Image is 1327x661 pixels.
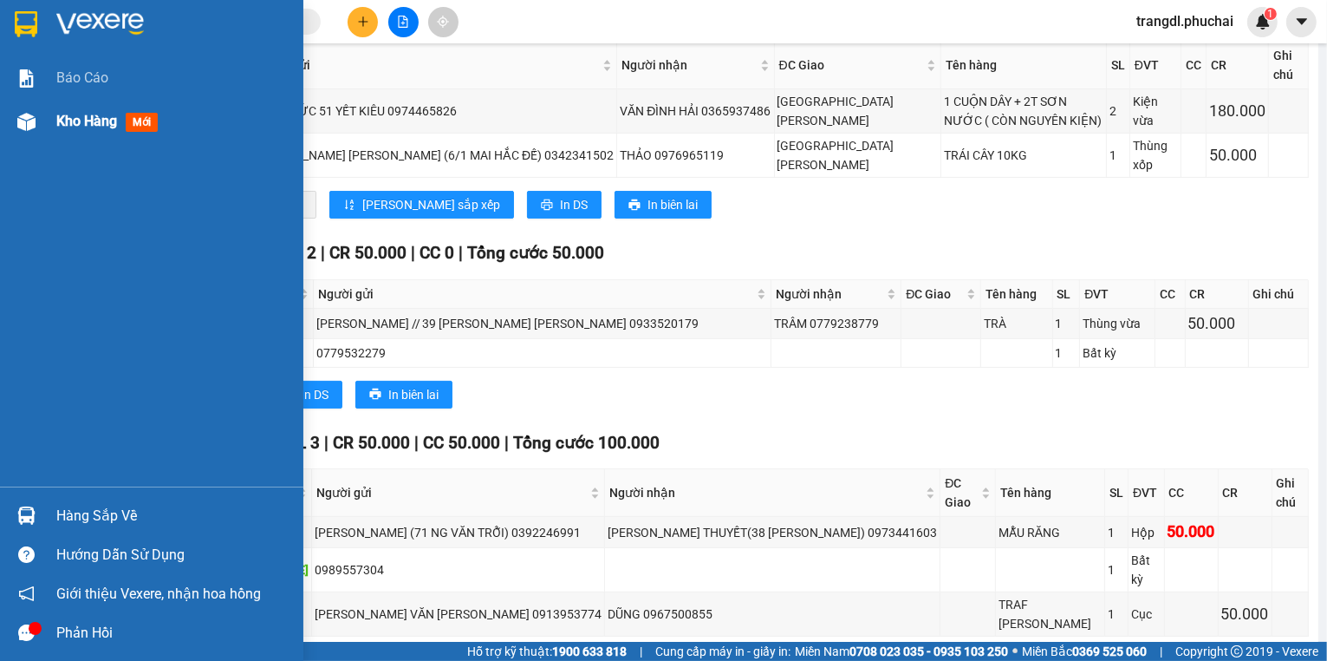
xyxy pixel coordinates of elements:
button: printerIn DS [268,381,342,409]
div: 0989557304 [315,560,602,579]
span: Người nhận [621,56,756,75]
th: Ghi chú [1269,42,1309,89]
span: | [640,642,642,661]
div: 1 CUỘN DÂY + 2T SƠN NƯỚC ( CÒN NGUYÊN KIỆN) [944,92,1103,130]
div: Cục [1131,605,1161,624]
div: [GEOGRAPHIC_DATA][PERSON_NAME] [777,92,939,130]
span: | [321,243,325,263]
div: TRÀ [984,314,1049,333]
div: Hướng dẫn sử dụng [56,542,290,568]
span: file-add [397,16,409,28]
span: mới [126,113,158,132]
div: 1 [1109,146,1127,165]
th: Ghi chú [1249,280,1309,309]
span: In biên lai [388,385,439,404]
span: Người nhận [609,483,922,502]
img: warehouse-icon [17,507,36,525]
span: Hỗ trợ kỹ thuật: [467,642,627,661]
span: Người gửi [255,56,599,75]
div: Kiện vừa [1133,92,1178,130]
span: Miền Nam [795,642,1008,661]
th: SL [1107,42,1130,89]
th: ĐVT [1129,469,1164,517]
span: CC 50.000 [423,433,500,453]
div: 50.000 [1209,143,1265,167]
div: 1 [1056,314,1077,333]
span: plus [357,16,369,28]
span: | [459,243,463,263]
span: Tổng cước 100.000 [513,433,660,453]
span: trangdl.phuchai [1122,10,1247,32]
span: Giới thiệu Vexere, nhận hoa hồng [56,583,261,605]
span: Người gửi [318,285,753,304]
div: THẢO 0976965119 [620,146,771,165]
th: ĐVT [1080,280,1155,309]
strong: 0369 525 060 [1072,645,1147,658]
img: icon-new-feature [1255,14,1271,29]
th: Tên hàng [941,42,1107,89]
div: [PERSON_NAME] [PERSON_NAME] (6/1 MAI HẮC ĐẾ) 0342341502 [253,146,614,165]
span: printer [369,388,381,402]
span: Người gửi [316,483,587,502]
button: printerIn biên lai [615,191,712,219]
div: 50.000 [1221,602,1269,626]
span: sort-ascending [343,199,355,213]
div: [PERSON_NAME] VĂN [PERSON_NAME] 0913953774 [315,605,602,624]
button: sort-ascending[PERSON_NAME] sắp xếp [329,191,514,219]
span: | [324,433,328,453]
span: In DS [301,385,328,404]
th: CC [1181,42,1207,89]
div: [PERSON_NAME] // 39 [PERSON_NAME] [PERSON_NAME] 0933520179 [316,314,768,333]
span: In biên lai [647,195,698,214]
div: MẪU RĂNG [999,523,1102,542]
div: DŨNG 0967500855 [608,605,937,624]
strong: 0708 023 035 - 0935 103 250 [849,645,1008,658]
span: SL 3 [287,433,320,453]
span: ĐC Giao [945,474,977,512]
div: 1 [1108,605,1125,624]
button: caret-down [1286,7,1317,37]
button: printerIn biên lai [355,381,452,409]
th: CR [1219,469,1272,517]
span: Kho hàng [56,113,117,129]
div: 50.000 [1188,311,1246,336]
div: NG SỸ ĐỨC 51 YẾT KIÊU 0974465826 [253,101,614,121]
button: plus [348,7,378,37]
th: CC [1165,469,1219,517]
sup: 1 [1265,8,1277,20]
span: question-circle [18,546,35,563]
th: Tên hàng [981,280,1052,309]
th: Tên hàng [996,469,1105,517]
div: Hộp [1131,523,1161,542]
img: logo-vxr [15,11,37,37]
span: aim [437,16,449,28]
div: 1 [1108,560,1125,579]
div: 1 [1056,344,1077,363]
img: warehouse-icon [17,113,36,131]
span: Báo cáo [56,67,108,88]
div: 50.000 [1168,520,1215,544]
span: message [18,625,35,641]
div: 2 [1109,101,1127,121]
span: ĐC Giao [779,56,924,75]
div: 1 [1108,523,1125,542]
div: Bất kỳ [1131,551,1161,589]
span: In DS [560,195,588,214]
div: 0779532279 [316,344,768,363]
span: Cung cấp máy in - giấy in: [655,642,790,661]
div: Phản hồi [56,620,290,646]
div: Thùng vừa [1083,314,1152,333]
div: Thùng xốp [1133,136,1178,174]
button: printerIn DS [527,191,602,219]
div: 180.000 [1209,99,1265,123]
span: printer [628,199,641,213]
div: VĂN ĐÌNH HẢI 0365937486 [620,101,771,121]
th: SL [1053,280,1081,309]
span: caret-down [1294,14,1310,29]
th: Ghi chú [1272,469,1309,517]
div: Hàng sắp về [56,503,290,529]
img: solution-icon [17,69,36,88]
span: [PERSON_NAME] sắp xếp [362,195,500,214]
button: aim [428,7,459,37]
span: | [1160,642,1162,661]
